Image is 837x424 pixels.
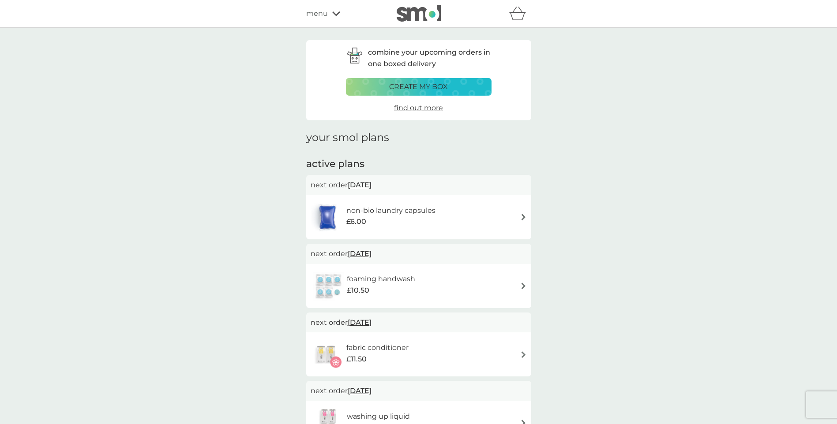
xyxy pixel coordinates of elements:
div: basket [509,5,531,22]
span: [DATE] [348,176,372,193]
span: [DATE] [348,382,372,399]
p: next order [311,385,527,397]
span: £10.50 [347,285,369,296]
span: £11.50 [346,353,367,365]
h6: washing up liquid [347,411,410,422]
span: £6.00 [346,216,366,227]
span: [DATE] [348,314,372,331]
p: next order [311,248,527,260]
h6: non-bio laundry capsules [346,205,435,216]
img: non-bio laundry capsules [311,202,344,233]
img: arrow right [520,214,527,220]
img: arrow right [520,351,527,358]
img: foaming handwash [311,271,347,301]
h1: your smol plans [306,131,531,144]
span: menu [306,8,328,19]
p: next order [311,179,527,191]
p: next order [311,317,527,328]
h6: fabric conditioner [346,342,409,353]
h6: foaming handwash [347,273,415,285]
img: fabric conditioner [311,339,342,370]
a: find out more [394,102,443,114]
img: arrow right [520,283,527,289]
button: create my box [346,78,492,96]
span: [DATE] [348,245,372,262]
p: create my box [389,81,448,93]
img: smol [397,5,441,22]
p: combine your upcoming orders in one boxed delivery [368,47,492,69]
span: find out more [394,104,443,112]
h2: active plans [306,157,531,171]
